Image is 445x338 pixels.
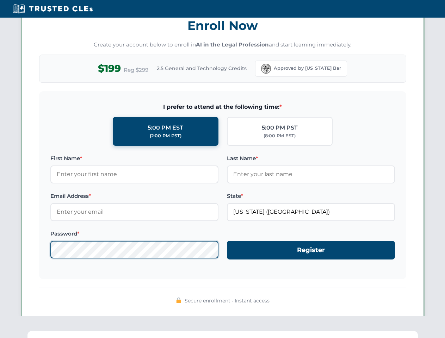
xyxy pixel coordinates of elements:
[50,165,218,183] input: Enter your first name
[264,132,296,139] div: (8:00 PM EST)
[148,123,183,132] div: 5:00 PM EST
[185,297,270,305] span: Secure enrollment • Instant access
[124,66,148,74] span: Reg $299
[176,298,181,303] img: 🔒
[50,203,218,221] input: Enter your email
[50,102,395,112] span: I prefer to attend at the following time:
[262,123,298,132] div: 5:00 PM PST
[150,132,181,139] div: (2:00 PM PST)
[98,61,121,76] span: $199
[274,65,341,72] span: Approved by [US_STATE] Bar
[227,241,395,259] button: Register
[227,192,395,200] label: State
[50,154,218,163] label: First Name
[157,64,247,72] span: 2.5 General and Technology Credits
[50,230,218,238] label: Password
[11,4,95,14] img: Trusted CLEs
[227,154,395,163] label: Last Name
[39,14,406,37] h3: Enroll Now
[261,64,271,74] img: Florida Bar
[227,165,395,183] input: Enter your last name
[227,203,395,221] input: Florida (FL)
[39,41,406,49] p: Create your account below to enroll in and start learning immediately.
[50,192,218,200] label: Email Address
[196,41,269,48] strong: AI in the Legal Profession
